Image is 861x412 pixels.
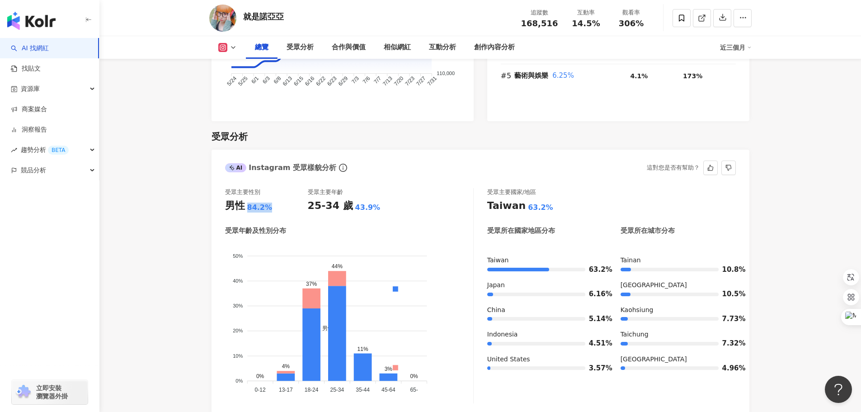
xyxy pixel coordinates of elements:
div: 受眾分析 [287,42,314,53]
div: 受眾年齡及性別分布 [225,226,286,236]
tspan: 50% [233,253,243,259]
img: logo [7,12,56,30]
tspan: 6/22 [315,75,327,87]
tspan: 18-24 [304,387,318,393]
span: 4.1% [630,72,648,80]
span: 立即安裝 瀏覽器外掛 [36,384,68,400]
span: 男性 [315,326,333,332]
span: 7.73% [722,316,736,322]
div: 受眾所在國家地區分布 [487,226,555,236]
tspan: 0% [235,378,243,384]
tspan: 7/27 [415,75,427,87]
div: 追蹤數 [521,8,558,17]
tspan: 25-34 [330,387,344,393]
tspan: 7/3 [350,75,360,85]
div: 近三個月 [720,40,752,55]
tspan: 0-12 [254,387,265,393]
span: 10.5% [722,291,736,298]
div: China [487,306,602,315]
span: 3.57% [589,365,602,372]
iframe: Help Scout Beacon - Open [825,376,852,403]
span: 5.14% [589,316,602,322]
div: [GEOGRAPHIC_DATA] [621,355,736,364]
span: 10.8% [722,266,736,273]
span: 7.32% [722,340,736,347]
div: Japan [487,281,602,290]
tspan: 13-17 [279,387,293,393]
tspan: 6/29 [337,75,349,87]
div: 相似網紅 [384,42,411,53]
tspan: 5/25 [237,75,249,87]
tspan: 40% [233,278,243,284]
div: 25-34 歲 [308,199,353,213]
div: 受眾所在城市分布 [621,226,675,236]
span: 168,516 [521,19,558,28]
tspan: 6/15 [292,75,305,87]
a: 商案媒合 [11,105,47,114]
tspan: 6/8 [272,75,282,85]
tspan: 6/23 [326,75,338,87]
div: Indonesia [487,330,602,339]
tspan: 5/24 [226,75,238,87]
div: 就是諾亞亞 [243,11,284,22]
div: 觀看率 [614,8,649,17]
div: 受眾主要國家/地區 [487,188,536,196]
tspan: 20% [233,328,243,334]
div: Kaohsiung [621,306,736,315]
div: Taiwan [487,199,526,213]
div: #5 [501,70,514,81]
span: 63.2% [589,266,602,273]
div: 合作與價值 [332,42,366,53]
tspan: 7/31 [426,75,438,87]
span: 4.96% [722,365,736,372]
div: Instagram 受眾樣貌分析 [225,163,336,173]
span: 資源庫 [21,79,40,99]
tspan: 7/7 [372,75,382,85]
tspan: 6/13 [281,75,293,87]
a: 找貼文 [11,64,41,73]
span: rise [11,147,17,153]
tspan: 6/3 [261,75,271,85]
tspan: 10% [233,353,243,359]
div: 受眾分析 [212,130,248,143]
tspan: 65- [410,387,418,393]
tspan: 7/6 [361,75,371,85]
tspan: 45-64 [381,387,395,393]
span: 6.16% [589,291,602,298]
tspan: 110,000 [437,71,455,76]
tspan: 6/1 [250,75,260,85]
div: 總覽 [255,42,268,53]
span: 173% [683,72,702,80]
div: 這對您是否有幫助？ [647,161,700,175]
tspan: 7/13 [381,75,394,87]
div: Taiwan [487,256,602,265]
div: 63.2% [528,203,553,213]
div: Taichung [621,330,736,339]
tspan: 7/23 [404,75,416,87]
span: 藝術與娛樂 [514,71,548,80]
div: 受眾主要年齡 [308,188,343,196]
span: 6.25% [552,71,574,80]
div: AI [225,163,247,172]
div: 受眾主要性別 [225,188,260,196]
span: 306% [619,19,644,28]
span: 4.51% [589,340,602,347]
img: KOL Avatar [209,5,236,32]
div: 互動率 [569,8,603,17]
div: United States [487,355,602,364]
div: 84.2% [247,203,273,213]
div: Tainan [621,256,736,265]
tspan: 7/20 [392,75,405,87]
div: 互動分析 [429,42,456,53]
div: 創作內容分析 [474,42,515,53]
span: info-circle [338,162,348,173]
tspan: 6/16 [303,75,315,87]
div: 43.9% [355,203,381,213]
a: chrome extension立即安裝 瀏覽器外掛 [12,380,88,404]
a: 洞察報告 [11,125,47,134]
span: 趨勢分析 [21,140,69,160]
a: searchAI 找網紅 [11,44,49,53]
span: like [707,165,714,171]
span: dislike [725,165,732,171]
div: BETA [48,146,69,155]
